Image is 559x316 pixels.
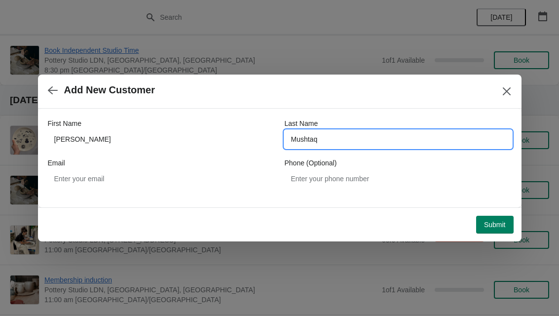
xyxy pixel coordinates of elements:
[48,130,275,148] input: John
[476,216,514,234] button: Submit
[285,158,337,168] label: Phone (Optional)
[48,118,81,128] label: First Name
[64,84,155,96] h2: Add New Customer
[285,118,318,128] label: Last Name
[285,130,512,148] input: Smith
[498,82,516,100] button: Close
[285,170,512,188] input: Enter your phone number
[48,170,275,188] input: Enter your email
[48,158,65,168] label: Email
[484,221,506,229] span: Submit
